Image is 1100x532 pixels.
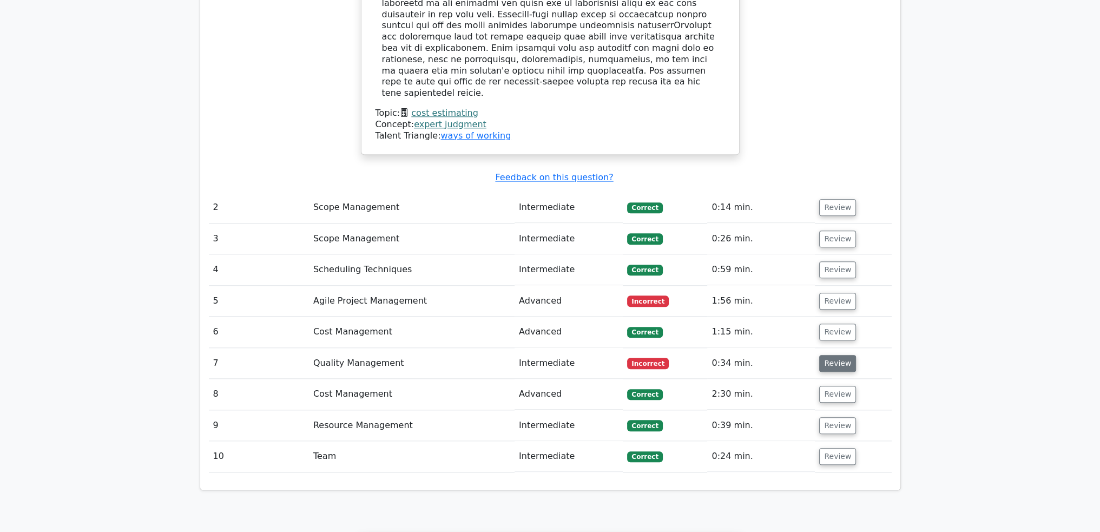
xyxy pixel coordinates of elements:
td: 0:39 min. [707,410,815,441]
td: Team [309,441,515,472]
button: Review [819,355,856,372]
button: Review [819,386,856,403]
span: Correct [627,327,662,338]
td: 5 [209,286,309,317]
button: Review [819,231,856,247]
td: Intermediate [515,224,623,254]
span: Correct [627,420,662,431]
a: cost estimating [411,108,478,118]
td: Intermediate [515,192,623,223]
td: 8 [209,379,309,410]
td: Advanced [515,379,623,410]
td: Scheduling Techniques [309,254,515,285]
span: Incorrect [627,358,669,369]
td: 1:15 min. [707,317,815,347]
a: Feedback on this question? [495,172,613,182]
a: expert judgment [414,119,486,129]
span: Correct [627,389,662,400]
td: Quality Management [309,348,515,379]
td: 0:26 min. [707,224,815,254]
span: Correct [627,233,662,244]
td: Intermediate [515,441,623,472]
td: 1:56 min. [707,286,815,317]
td: 7 [209,348,309,379]
div: Topic: [376,108,725,119]
td: Advanced [515,286,623,317]
td: 2:30 min. [707,379,815,410]
button: Review [819,293,856,310]
td: Agile Project Management [309,286,515,317]
td: 2 [209,192,309,223]
td: 6 [209,317,309,347]
td: 10 [209,441,309,472]
td: Scope Management [309,192,515,223]
button: Review [819,324,856,340]
span: Correct [627,451,662,462]
div: Talent Triangle: [376,108,725,141]
td: Scope Management [309,224,515,254]
td: Intermediate [515,254,623,285]
span: Incorrect [627,295,669,306]
td: 0:59 min. [707,254,815,285]
span: Correct [627,265,662,275]
td: Intermediate [515,348,623,379]
td: 3 [209,224,309,254]
td: Intermediate [515,410,623,441]
div: Concept: [376,119,725,130]
td: Cost Management [309,379,515,410]
td: 9 [209,410,309,441]
span: Correct [627,202,662,213]
a: ways of working [440,130,511,141]
td: Advanced [515,317,623,347]
td: 0:24 min. [707,441,815,472]
button: Review [819,417,856,434]
td: 0:34 min. [707,348,815,379]
td: 0:14 min. [707,192,815,223]
td: 4 [209,254,309,285]
td: Cost Management [309,317,515,347]
button: Review [819,261,856,278]
td: Resource Management [309,410,515,441]
button: Review [819,448,856,465]
button: Review [819,199,856,216]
